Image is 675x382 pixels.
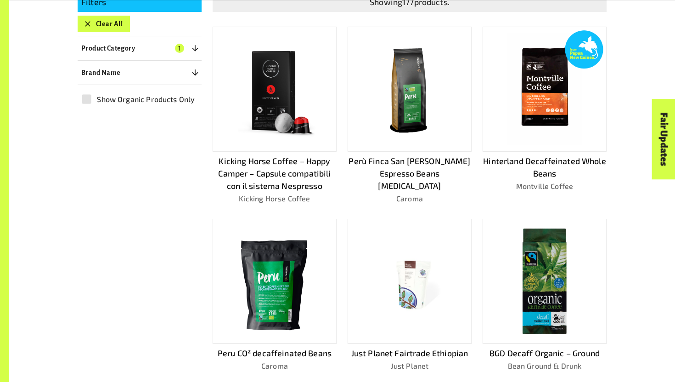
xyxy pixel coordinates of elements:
a: Perù Finca San [PERSON_NAME] Espresso Beans [MEDICAL_DATA]Caroma [348,27,472,204]
span: Show Organic Products Only [97,94,195,105]
a: BGD Decaff Organic – GroundBean Ground & Drunk [483,219,607,371]
button: Brand Name [78,64,202,81]
p: Montville Coffee [483,181,607,192]
a: Kicking Horse Coffee – Happy Camper – Capsule compatibili con il sistema NespressoKicking Horse C... [213,27,337,204]
p: Brand Name [81,67,121,78]
span: 1 [175,44,184,53]
p: Bean Ground & Drunk [483,360,607,371]
button: Product Category [78,40,202,57]
p: BGD Decaff Organic – Ground [483,347,607,359]
p: Peru CO² decaffeinated Beans [213,347,337,359]
a: Hinterland Decaffeinated Whole BeansMontville Coffee [483,27,607,204]
p: Product Category [81,43,135,54]
p: Caroma [213,360,337,371]
a: Just Planet Fairtrade EthiopianJust Planet [348,219,472,371]
p: Just Planet [348,360,472,371]
p: Just Planet Fairtrade Ethiopian [348,347,472,359]
a: Peru CO² decaffeinated BeansCaroma [213,219,337,371]
p: Hinterland Decaffeinated Whole Beans [483,155,607,180]
p: Kicking Horse Coffee [213,193,337,204]
p: Perù Finca San [PERSON_NAME] Espresso Beans [MEDICAL_DATA] [348,155,472,192]
p: Caroma [348,193,472,204]
p: Kicking Horse Coffee – Happy Camper – Capsule compatibili con il sistema Nespresso [213,155,337,192]
button: Clear All [78,16,130,32]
